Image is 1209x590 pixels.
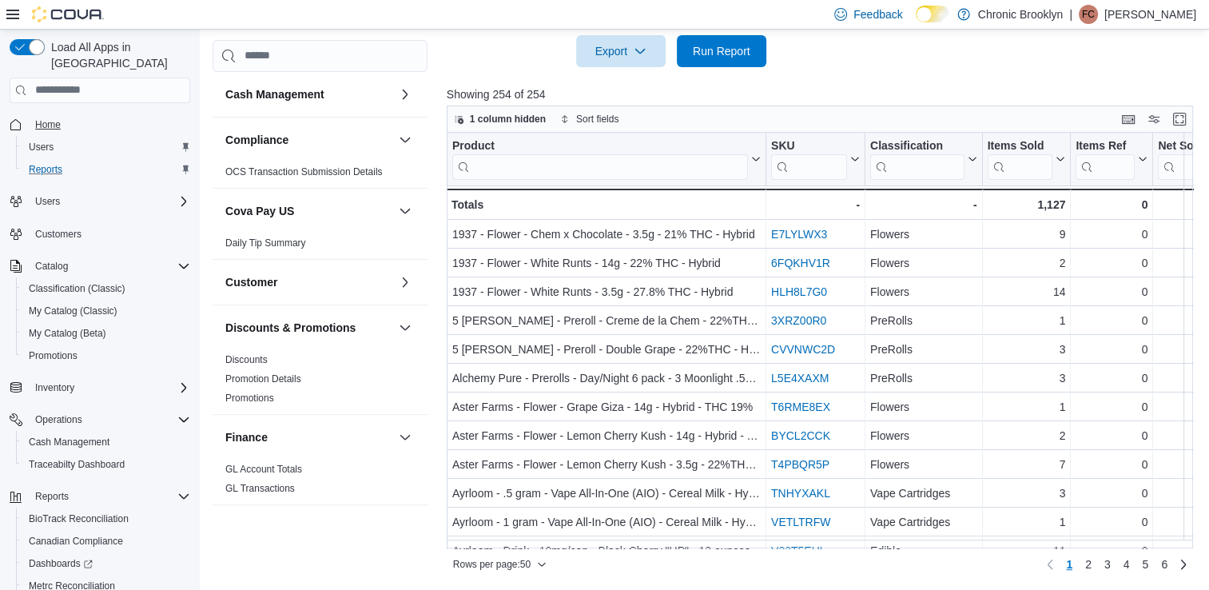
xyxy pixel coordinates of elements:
div: 2 [987,253,1065,273]
span: Sort fields [576,113,618,126]
button: Rows per page:50 [447,555,553,574]
span: Users [35,195,60,208]
a: E7LYLWX3 [771,228,827,241]
span: Dashboards [29,557,93,570]
div: 0 [1076,512,1147,532]
button: Reports [3,485,197,508]
div: Items Ref [1076,138,1135,179]
button: Operations [29,410,89,429]
span: Customers [29,224,190,244]
button: Product [452,138,761,179]
div: 0 [1076,541,1147,560]
button: Catalog [29,257,74,276]
div: PreRolls [870,369,977,388]
span: BioTrack Reconciliation [29,512,129,525]
span: Customers [35,228,82,241]
div: Compliance [213,162,428,188]
button: Cova Pay US [225,203,392,219]
a: Cash Management [22,433,116,452]
button: My Catalog (Beta) [16,322,197,345]
a: HLH8L7G0 [771,285,827,298]
button: Page 1 of 6 [1060,552,1079,577]
button: SKU [771,138,860,179]
div: Alchemy Pure - Prerolls - Day/Night 6 pack - 3 Moonlight .5g prerolls and 3 Blue dream .5g prerolls [452,369,761,388]
button: Keyboard shortcuts [1119,110,1138,129]
div: Edible [870,541,977,560]
a: TNHYXAKL [771,487,830,500]
ul: Pagination for preceding grid [1060,552,1174,577]
input: Dark Mode [916,6,949,22]
p: | [1069,5,1072,24]
div: 0 [1076,340,1147,359]
a: Page 2 of 6 [1079,552,1098,577]
button: Items Sold [987,138,1065,179]
a: Customers [29,225,88,244]
button: Catalog [3,255,197,277]
h3: Finance [225,429,268,445]
span: 1 [1066,556,1072,572]
span: OCS Transaction Submission Details [225,165,383,178]
span: Dark Mode [916,22,917,23]
div: SKU [771,138,847,153]
div: Ayrloom - .5 gram - Vape All-In-One (AIO) - Cereal Milk - Hybrid Group - THC 90% [452,484,761,503]
div: Totals [451,195,761,214]
h3: Cova Pay US [225,203,294,219]
a: VETLTRFW [771,516,830,528]
div: Ayrloom - 1 gram - Vape All-In-One (AIO) - Cereal Milk - Hybrid Group - THC 90% [452,512,761,532]
button: Operations [3,409,197,431]
button: Previous page [1040,555,1060,574]
button: Run Report [677,35,766,67]
button: Traceabilty Dashboard [16,453,197,476]
button: Finance [225,429,392,445]
span: 6 [1161,556,1167,572]
span: 3 [1104,556,1111,572]
div: Product [452,138,748,153]
div: 5 [PERSON_NAME] - Preroll - Creme de la Chem - 22%THC - Indica [452,311,761,330]
div: PreRolls [870,340,977,359]
div: 1 [987,512,1065,532]
div: 7 [987,455,1065,474]
span: BioTrack Reconciliation [22,509,190,528]
button: Users [29,192,66,211]
div: 0 [1076,253,1147,273]
span: Reports [35,490,69,503]
a: 3XRZ00R0 [771,314,826,327]
div: 0 [1076,195,1147,214]
span: My Catalog (Classic) [22,301,190,321]
span: Promotions [225,392,274,405]
a: Discounts [225,354,268,365]
a: Dashboards [16,552,197,575]
a: T6RME8EX [771,401,830,413]
button: Cash Management [16,431,197,453]
span: Users [29,141,54,153]
button: Cash Management [396,85,415,104]
button: Discounts & Promotions [225,320,392,336]
button: Sort fields [554,110,625,129]
a: BioTrack Reconciliation [22,509,135,528]
div: Discounts & Promotions [213,350,428,414]
div: Flowers [870,225,977,244]
button: Inventory [3,377,197,399]
a: Page 4 of 6 [1117,552,1136,577]
span: Catalog [35,260,68,273]
div: Ayrloom - Drink - 10mg/can - Black Cherry "UP" - 12 ounces [452,541,761,560]
span: Dashboards [22,554,190,573]
h3: Customer [225,274,277,290]
span: Classification (Classic) [29,282,125,295]
span: Users [29,192,190,211]
span: Home [35,118,61,131]
span: 5 [1142,556,1148,572]
a: Next page [1174,555,1193,574]
button: Reports [29,487,75,506]
a: Page 5 of 6 [1135,552,1155,577]
a: CVVNWC2D [771,343,835,356]
a: T4PBQR5P [771,458,829,471]
span: Canadian Compliance [29,535,123,548]
div: 3 [987,369,1065,388]
div: Classification [870,138,964,153]
button: Promotions [16,345,197,367]
span: Traceabilty Dashboard [29,458,125,471]
div: Flowers [870,397,977,417]
span: Run Report [693,43,750,59]
span: Discounts [225,353,268,366]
